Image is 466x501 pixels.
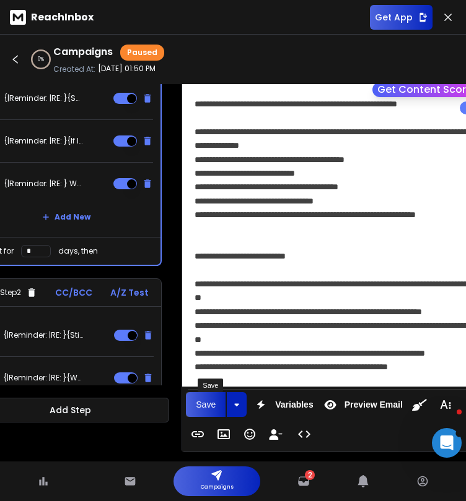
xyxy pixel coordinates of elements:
button: Emoticons [238,422,262,447]
p: 0 % [38,56,44,63]
a: 2 [297,475,310,487]
p: Created At: [53,64,95,74]
button: Save [186,392,226,417]
iframe: Intercom live chat [432,428,462,458]
p: {|Reminder: |RE: }{Saw your profile {{firstName}}|{ {{firstName}} y|Y}ou popped up...|Quick quest... [4,93,84,103]
p: [DATE] 01:50 PM [98,64,156,74]
p: days, then [58,246,98,256]
p: CC/BCC [55,286,92,299]
span: Variables [273,400,316,410]
button: Get App [370,5,433,30]
button: Preview Email [319,392,405,417]
div: Paused [120,45,164,61]
button: Code View [292,422,316,447]
p: {|Reminder: |RE: }{If I offered {U|you} ${6|4|5}{0|1|2|3|4|5|6|7|8|9}{0|1|2|3|4|5|6|7|8|9}/day no... [4,136,84,146]
p: A/Z Test [110,286,149,299]
h1: Campaigns [53,45,113,61]
p: ReachInbox [31,10,94,25]
span: Preview Email [342,400,405,410]
div: Save [198,379,223,392]
button: More Text [434,392,457,417]
p: Campaigns [201,481,234,494]
button: Add New [32,205,100,229]
p: {|Reminder: |RE: }{Still curious?|Haven’t replied yet…|This part is wild|Forgot to reply?} [4,330,83,340]
button: Variables [249,392,316,417]
button: Insert Image (Ctrl+P) [212,422,235,447]
button: Insert Unsubscribe Link [264,422,288,447]
span: 2 [308,470,312,480]
p: {|Reminder: |RE: }{What if you just replied?|This takes {2|3|4|6|7|5} seconds|Let’s make this easy} [4,373,83,383]
p: {|Reminder: |RE: } What will you do? [4,179,84,189]
button: Clean HTML [408,392,431,417]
